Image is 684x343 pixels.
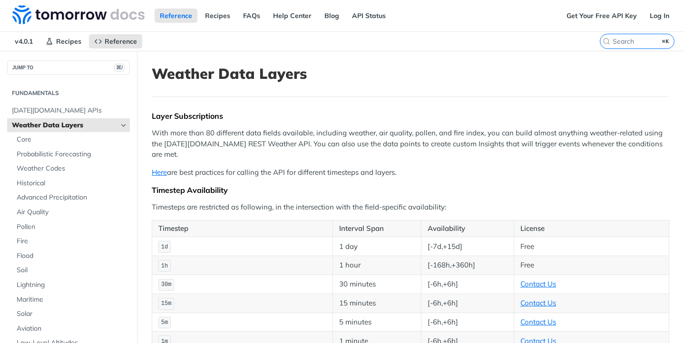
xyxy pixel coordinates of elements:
[152,111,669,121] div: Layer Subscriptions
[152,168,167,177] a: Here
[161,300,172,307] span: 15m
[333,256,421,275] td: 1 hour
[152,167,669,178] p: are best practices for calling the API for different timesteps and layers.
[421,275,514,294] td: [-6h,+6h]
[7,89,130,97] h2: Fundamentals
[12,121,117,130] span: Weather Data Layers
[319,9,344,23] a: Blog
[17,251,127,261] span: Flood
[17,179,127,188] span: Historical
[12,147,130,162] a: Probabilistic Forecasting
[347,9,391,23] a: API Status
[17,324,127,333] span: Aviation
[514,237,669,256] td: Free
[89,34,142,48] a: Reference
[17,193,127,202] span: Advanced Precipitation
[17,237,127,246] span: Fire
[17,135,127,144] span: Core
[12,5,145,24] img: Tomorrow.io Weather API Docs
[12,322,130,336] a: Aviation
[421,220,514,237] th: Availability
[12,106,127,115] span: [DATE][DOMAIN_NAME] APIs
[12,220,130,234] a: Pollen
[421,313,514,332] td: [-6h,+6h]
[514,220,669,237] th: License
[333,313,421,332] td: 5 minutes
[603,38,610,45] svg: Search
[421,237,514,256] td: [-7d,+15d]
[155,9,197,23] a: Reference
[161,263,168,269] span: 1h
[12,205,130,219] a: Air Quality
[152,65,669,82] h1: Weather Data Layers
[17,208,127,217] span: Air Quality
[645,9,674,23] a: Log In
[520,279,556,288] a: Contact Us
[12,176,130,191] a: Historical
[56,37,81,46] span: Recipes
[152,128,669,160] p: With more than 80 different data fields available, including weather, air quality, pollen, and fi...
[12,191,130,205] a: Advanced Precipitation
[152,220,333,237] th: Timestep
[268,9,317,23] a: Help Center
[40,34,87,48] a: Recipes
[152,185,669,195] div: Timestep Availability
[17,280,127,290] span: Lightning
[12,263,130,277] a: Soil
[333,275,421,294] td: 30 minutes
[7,118,130,133] a: Weather Data LayersHide subpages for Weather Data Layers
[12,307,130,321] a: Solar
[161,319,168,326] span: 5m
[7,104,130,118] a: [DATE][DOMAIN_NAME] APIs
[17,309,127,319] span: Solar
[12,249,130,263] a: Flood
[10,34,38,48] span: v4.0.1
[520,298,556,307] a: Contact Us
[17,150,127,159] span: Probabilistic Forecasting
[17,266,127,275] span: Soil
[12,293,130,307] a: Maritime
[161,281,172,288] span: 30m
[161,244,168,250] span: 1d
[7,60,130,75] button: JUMP TO⌘/
[12,278,130,292] a: Lightning
[105,37,137,46] span: Reference
[333,237,421,256] td: 1 day
[120,122,127,129] button: Hide subpages for Weather Data Layers
[660,37,672,46] kbd: ⌘K
[421,256,514,275] td: [-168h,+360h]
[152,202,669,213] p: Timesteps are restricted as following, in the intersection with the field-specific availability:
[17,164,127,173] span: Weather Codes
[421,294,514,313] td: [-6h,+6h]
[12,162,130,176] a: Weather Codes
[17,295,127,305] span: Maritime
[12,133,130,147] a: Core
[333,294,421,313] td: 15 minutes
[561,9,642,23] a: Get Your Free API Key
[520,317,556,326] a: Contact Us
[514,256,669,275] td: Free
[17,222,127,232] span: Pollen
[114,64,125,72] span: ⌘/
[333,220,421,237] th: Interval Span
[200,9,235,23] a: Recipes
[238,9,265,23] a: FAQs
[12,234,130,248] a: Fire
